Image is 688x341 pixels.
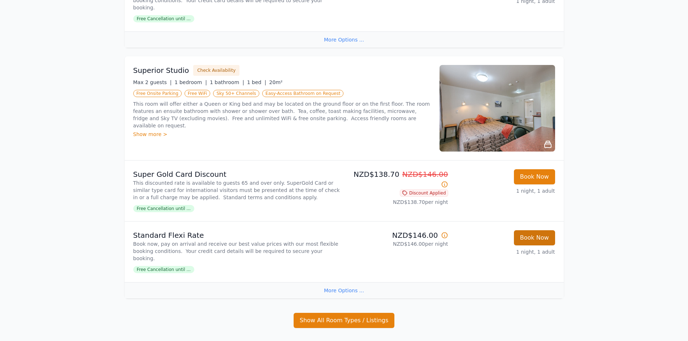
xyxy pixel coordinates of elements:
[514,230,555,245] button: Book Now
[133,65,189,75] h3: Superior Studio
[133,266,194,273] span: Free Cancellation until ...
[347,230,448,240] p: NZD$146.00
[400,189,448,197] span: Discount Applied
[133,15,194,22] span: Free Cancellation until ...
[133,240,341,262] p: Book now, pay on arrival and receive our best value prices with our most flexible booking conditi...
[133,169,341,179] p: Super Gold Card Discount
[133,100,431,129] p: This room will offer either a Queen or King bed and may be located on the ground floor or on the ...
[125,31,564,48] div: More Options ...
[269,79,282,85] span: 20m²
[174,79,207,85] span: 1 bedroom |
[133,131,431,138] div: Show more >
[514,169,555,184] button: Book Now
[347,198,448,206] p: NZD$138.70 per night
[210,79,244,85] span: 1 bathroom |
[133,205,194,212] span: Free Cancellation until ...
[125,282,564,298] div: More Options ...
[347,169,448,189] p: NZD$138.70
[294,313,395,328] button: Show All Room Types / Listings
[347,240,448,248] p: NZD$146.00 per night
[133,230,341,240] p: Standard Flexi Rate
[193,65,239,76] button: Check Availability
[454,248,555,255] p: 1 night, 1 adult
[454,187,555,194] p: 1 night, 1 adult
[402,170,448,179] span: NZD$146.00
[133,90,182,97] span: Free Onsite Parking
[133,79,172,85] span: Max 2 guests |
[213,90,259,97] span: Sky 50+ Channels
[247,79,266,85] span: 1 bed |
[133,179,341,201] p: This discounted rate is available to guests 65 and over only. SuperGold Card or similar type card...
[262,90,343,97] span: Easy-Access Bathroom on Request
[185,90,211,97] span: Free WiFi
